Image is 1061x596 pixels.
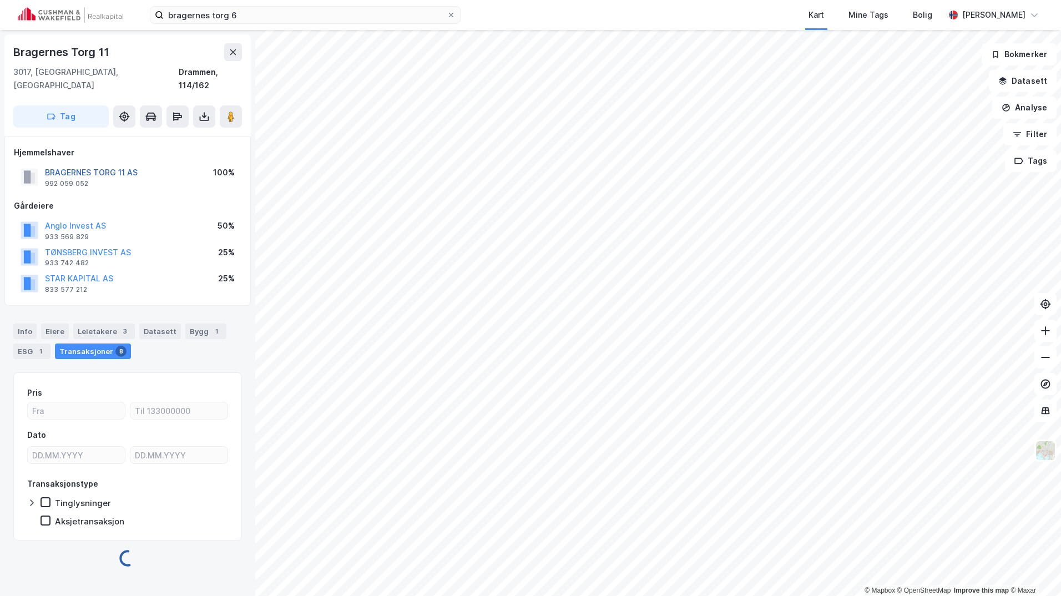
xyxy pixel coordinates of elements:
[14,199,241,213] div: Gårdeiere
[982,43,1057,65] button: Bokmerker
[45,233,89,241] div: 933 569 829
[27,386,42,400] div: Pris
[1005,150,1057,172] button: Tags
[179,65,242,92] div: Drammen, 114/162
[1006,543,1061,596] iframe: Chat Widget
[218,219,235,233] div: 50%
[45,179,88,188] div: 992 059 052
[213,166,235,179] div: 100%
[13,65,179,92] div: 3017, [GEOGRAPHIC_DATA], [GEOGRAPHIC_DATA]
[27,428,46,442] div: Dato
[130,402,228,419] input: Til 133000000
[185,324,226,339] div: Bygg
[73,324,135,339] div: Leietakere
[41,324,69,339] div: Eiere
[119,549,137,567] img: spinner.a6d8c91a73a9ac5275cf975e30b51cfb.svg
[139,324,181,339] div: Datasett
[28,447,125,463] input: DD.MM.YYYY
[35,346,46,357] div: 1
[28,402,125,419] input: Fra
[1035,440,1056,461] img: Z
[211,326,222,337] div: 1
[218,272,235,285] div: 25%
[865,587,895,594] a: Mapbox
[954,587,1009,594] a: Improve this map
[14,146,241,159] div: Hjemmelshaver
[218,246,235,259] div: 25%
[55,516,124,527] div: Aksjetransaksjon
[55,498,111,508] div: Tinglysninger
[848,8,888,22] div: Mine Tags
[897,587,951,594] a: OpenStreetMap
[164,7,447,23] input: Søk på adresse, matrikkel, gårdeiere, leietakere eller personer
[962,8,1025,22] div: [PERSON_NAME]
[27,477,98,491] div: Transaksjonstype
[130,447,228,463] input: DD.MM.YYYY
[45,259,89,267] div: 933 742 482
[809,8,824,22] div: Kart
[992,97,1057,119] button: Analyse
[115,346,127,357] div: 8
[989,70,1057,92] button: Datasett
[913,8,932,22] div: Bolig
[55,344,131,359] div: Transaksjoner
[13,344,50,359] div: ESG
[1006,543,1061,596] div: Kontrollprogram for chat
[119,326,130,337] div: 3
[1003,123,1057,145] button: Filter
[45,285,87,294] div: 833 577 212
[13,105,109,128] button: Tag
[13,43,112,61] div: Bragernes Torg 11
[18,7,123,23] img: cushman-wakefield-realkapital-logo.202ea83816669bd177139c58696a8fa1.svg
[13,324,37,339] div: Info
